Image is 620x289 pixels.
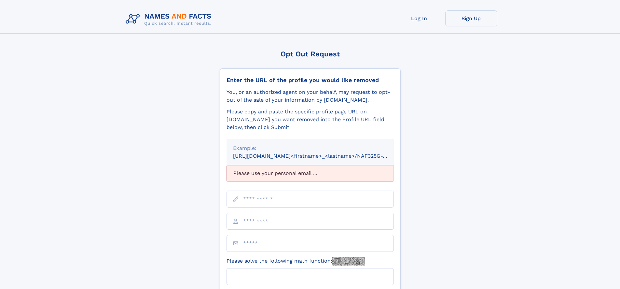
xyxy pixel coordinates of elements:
div: Example: [233,144,387,152]
div: You, or an authorized agent on your behalf, may request to opt-out of the sale of your informatio... [227,88,394,104]
img: Logo Names and Facts [123,10,217,28]
a: Log In [393,10,445,26]
small: [URL][DOMAIN_NAME]<firstname>_<lastname>/NAF325G-xxxxxxxx [233,153,406,159]
a: Sign Up [445,10,497,26]
label: Please solve the following math function: [227,257,365,266]
div: Please copy and paste the specific profile page URL on [DOMAIN_NAME] you want removed into the Pr... [227,108,394,131]
div: Opt Out Request [220,50,401,58]
div: Enter the URL of the profile you would like removed [227,77,394,84]
div: Please use your personal email ... [227,165,394,181]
